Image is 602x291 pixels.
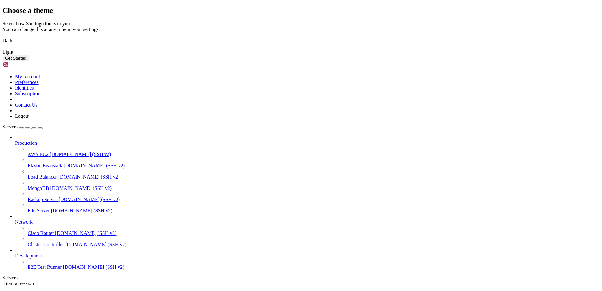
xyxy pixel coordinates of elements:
a: MongoDB [DOMAIN_NAME] (SSH v2) [28,185,599,191]
a: AWS EC2 [DOMAIN_NAME] (SSH v2) [28,152,599,157]
span: Backup Server [28,197,57,202]
span: [DOMAIN_NAME] (SSH v2) [50,185,112,191]
span: AWS EC2 [28,152,49,157]
span: [DOMAIN_NAME] (SSH v2) [64,163,125,168]
span: Load Balancer [28,174,57,179]
li: Load Balancer [DOMAIN_NAME] (SSH v2) [28,169,599,180]
a: Logout [15,113,29,119]
li: Cluster Controller [DOMAIN_NAME] (SSH v2) [28,236,599,247]
li: Development [15,247,599,270]
a: E2E Test Runner [DOMAIN_NAME] (SSH v2) [28,264,599,270]
li: Elastic Beanstalk [DOMAIN_NAME] (SSH v2) [28,157,599,169]
a: Contact Us [15,102,38,107]
div: Servers [3,275,599,281]
a: Production [15,140,599,146]
a: My Account [15,74,40,79]
span: File Server [28,208,50,213]
img: Shellngn [3,61,39,68]
li: File Server [DOMAIN_NAME] (SSH v2) [28,202,599,214]
a: Development [15,253,599,259]
span: Elastic Beanstalk [28,163,62,168]
li: AWS EC2 [DOMAIN_NAME] (SSH v2) [28,146,599,157]
a: Preferences [15,80,39,85]
span: [DOMAIN_NAME] (SSH v2) [51,208,113,213]
span: [DOMAIN_NAME] (SSH v2) [50,152,111,157]
span: Development [15,253,42,258]
span: [DOMAIN_NAME] (SSH v2) [55,231,117,236]
span: Servers [3,124,18,129]
span: [DOMAIN_NAME] (SSH v2) [58,174,120,179]
a: Cisco Router [DOMAIN_NAME] (SSH v2) [28,231,599,236]
li: Cisco Router [DOMAIN_NAME] (SSH v2) [28,225,599,236]
li: Backup Server [DOMAIN_NAME] (SSH v2) [28,191,599,202]
li: E2E Test Runner [DOMAIN_NAME] (SSH v2) [28,259,599,270]
a: Network [15,219,599,225]
a: Servers [3,124,43,129]
div: Light [3,49,599,55]
span: E2E Test Runner [28,264,62,270]
li: Production [15,135,599,214]
span: Production [15,140,37,146]
button: Get Started [3,55,29,61]
div: Dark [3,38,599,44]
span: Cisco Router [28,231,54,236]
h2: Choose a theme [3,6,599,15]
a: Load Balancer [DOMAIN_NAME] (SSH v2) [28,174,599,180]
a: Elastic Beanstalk [DOMAIN_NAME] (SSH v2) [28,163,599,169]
span: [DOMAIN_NAME] (SSH v2) [63,264,124,270]
a: Subscription [15,91,40,96]
li: MongoDB [DOMAIN_NAME] (SSH v2) [28,180,599,191]
div: Select how Shellngn looks to you. You can change this at any time in your settings. [3,21,599,32]
span: Start a Session [4,281,34,286]
span: Network [15,219,33,225]
a: Cluster Controller [DOMAIN_NAME] (SSH v2) [28,242,599,247]
a: Identities [15,85,34,91]
span: Cluster Controller [28,242,64,247]
li: Network [15,214,599,247]
span:  [3,281,4,286]
span: [DOMAIN_NAME] (SSH v2) [65,242,127,247]
span: MongoDB [28,185,49,191]
a: File Server [DOMAIN_NAME] (SSH v2) [28,208,599,214]
span: [DOMAIN_NAME] (SSH v2) [59,197,120,202]
a: Backup Server [DOMAIN_NAME] (SSH v2) [28,197,599,202]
